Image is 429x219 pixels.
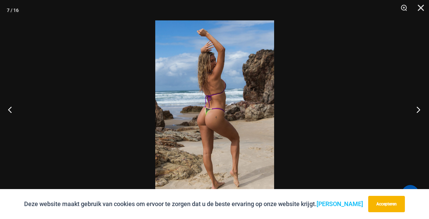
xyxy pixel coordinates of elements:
font: Deze website maakt gebruik van cookies om ervoor te zorgen dat u de beste ervaring op onze websit... [24,200,317,207]
button: Volgende [404,92,429,127]
a: [PERSON_NAME] [317,200,363,207]
font: Accepteren [376,202,397,206]
img: Reckless Neon Crush Zwart Neon 306 Tri Top 466 Thong 02 [155,20,274,199]
font: 7 / 16 [7,7,19,13]
button: Accepteren [368,196,405,212]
